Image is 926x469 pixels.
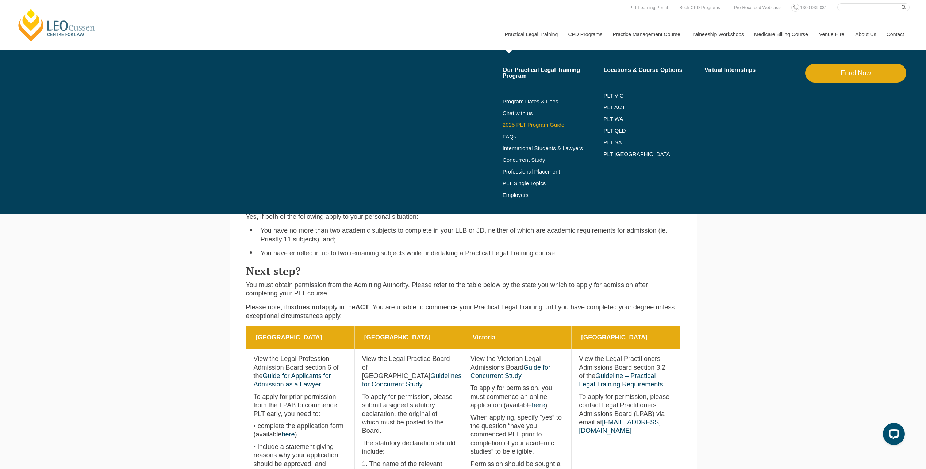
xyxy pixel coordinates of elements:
[470,384,564,409] p: To apply for permission, you must commence an online application (available ).
[470,355,564,380] p: View the Victorian Legal Admissions Board
[732,4,784,12] a: Pre-Recorded Webcasts
[503,180,604,186] a: PLT Single Topics
[579,419,661,434] a: [EMAIL_ADDRESS][DOMAIN_NAME]
[579,393,672,435] p: To apply for permission, please contact Legal Practitioners Admissions Board (LPAB) via email at
[246,326,354,349] th: [GEOGRAPHIC_DATA]
[362,439,456,456] p: The statutory declaration should include:
[503,169,604,175] a: Professional Placement
[503,122,585,128] a: 2025 PLT Program Guide
[261,226,680,244] li: You have no more than two academic subjects to complete in your LLB or JD, neither of which are a...
[362,393,456,435] p: To apply for permission, please submit a signed statutory declaration, the original of which must...
[354,326,463,349] th: [GEOGRAPHIC_DATA]
[463,326,572,349] th: Victoria
[254,355,347,389] p: View the Legal Profession Admission Board section 6 of the
[254,393,347,418] p: To apply for prior permission from the LPAB to commence PLT early, you need to:
[607,19,685,50] a: Practice Management Course
[356,304,369,311] strong: ACT
[503,145,604,151] a: International Students & Lawyers
[877,420,908,451] iframe: LiveChat chat widget
[503,67,604,79] a: Our Practical Legal Training Program
[470,413,564,456] p: When applying, specify “yes” to the question “have you commenced PLT prior to completion of your ...
[246,281,680,298] p: You must obtain permission from the Admitting Authority. Please refer to the table below by the s...
[503,157,604,163] a: Concurrent Study
[503,192,604,198] a: Employers
[749,19,814,50] a: Medicare Billing Course
[627,4,670,12] a: PLT Learning Portal
[603,128,704,134] a: PLT QLD
[579,372,663,388] a: Guideline – Practical Legal Training Requirements
[798,4,829,12] a: 1300 039 031
[362,355,456,389] p: View the Legal Practice Board of [GEOGRAPHIC_DATA]
[295,304,322,311] strong: does not
[814,19,850,50] a: Venue Hire
[685,19,749,50] a: Traineeship Workshops
[503,110,604,116] a: Chat with us
[532,401,545,409] a: here
[603,67,704,73] a: Locations & Course Options
[261,249,680,258] li: You have enrolled in up to two remaining subjects while undertaking a Practical Legal Training co...
[881,19,910,50] a: Contact
[503,99,604,104] a: Program Dates & Fees
[603,116,686,122] a: PLT WA
[800,5,827,10] span: 1300 039 031
[603,140,704,145] a: PLT SA
[499,19,563,50] a: Practical Legal Training
[503,134,604,140] a: FAQs
[246,265,680,277] h3: Next step?
[572,326,680,349] th: [GEOGRAPHIC_DATA]
[282,431,295,438] a: here
[254,422,347,439] p: • complete the application form (available ).
[850,19,881,50] a: About Us
[562,19,607,50] a: CPD Programs
[603,104,704,110] a: PLT ACT
[254,372,331,388] a: Guide for Applicants for Admission as a Lawyer
[246,213,680,221] p: Yes, if both of the following apply to your personal situation:
[603,151,704,157] a: PLT [GEOGRAPHIC_DATA]
[16,8,97,42] a: [PERSON_NAME] Centre for Law
[603,93,704,99] a: PLT VIC
[579,355,672,389] p: View the Legal Practitioners Admissions Board section 3.2 of the
[246,303,680,320] p: Please note, this apply in the . You are unable to commence your Practical Legal Training until y...
[805,64,906,83] a: Enrol Now
[677,4,722,12] a: Book CPD Programs
[704,67,787,73] a: Virtual Internships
